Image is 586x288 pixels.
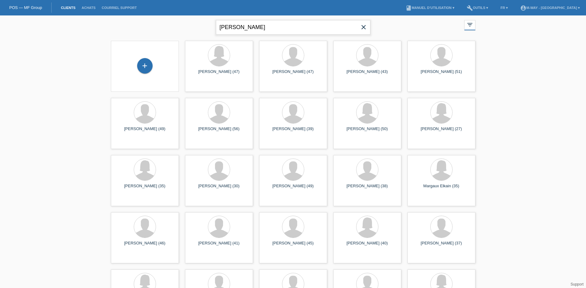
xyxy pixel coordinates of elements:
div: [PERSON_NAME] (49) [116,126,174,136]
div: [PERSON_NAME] (47) [190,69,248,79]
div: [PERSON_NAME] (39) [264,126,322,136]
a: buildOutils ▾ [464,6,491,10]
div: Enregistrer le client [137,61,152,71]
i: book [406,5,412,11]
div: Margaux Elkain (35) [412,184,470,193]
div: [PERSON_NAME] (56) [190,126,248,136]
a: account_circlem-way - [GEOGRAPHIC_DATA] ▾ [517,6,583,10]
div: [PERSON_NAME] (43) [338,69,396,79]
i: close [360,23,367,31]
i: build [467,5,473,11]
i: filter_list [466,21,473,28]
a: Courriel Support [99,6,140,10]
div: [PERSON_NAME] (27) [412,126,470,136]
div: [PERSON_NAME] (50) [338,126,396,136]
input: Recherche... [216,20,370,35]
div: [PERSON_NAME] (30) [190,184,248,193]
a: Achats [78,6,99,10]
a: bookManuel d’utilisation ▾ [403,6,457,10]
div: [PERSON_NAME] (45) [264,241,322,251]
a: FR ▾ [497,6,511,10]
a: Support [571,282,584,286]
div: [PERSON_NAME] (40) [338,241,396,251]
div: [PERSON_NAME] (41) [190,241,248,251]
i: account_circle [520,5,526,11]
a: Clients [58,6,78,10]
div: [PERSON_NAME] (37) [412,241,470,251]
div: [PERSON_NAME] (49) [264,184,322,193]
div: [PERSON_NAME] (46) [116,241,174,251]
div: [PERSON_NAME] (35) [116,184,174,193]
div: [PERSON_NAME] (47) [264,69,322,79]
div: [PERSON_NAME] (51) [412,69,470,79]
a: POS — MF Group [9,5,42,10]
div: [PERSON_NAME] (38) [338,184,396,193]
